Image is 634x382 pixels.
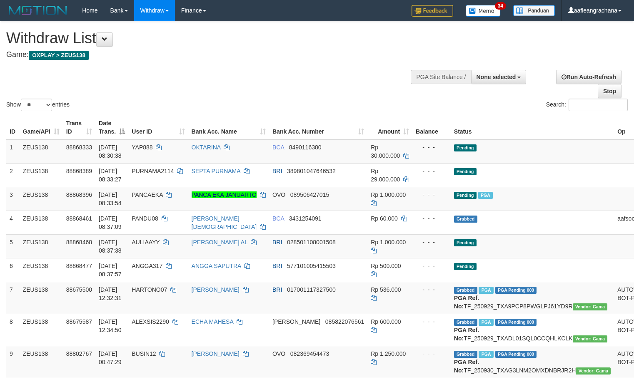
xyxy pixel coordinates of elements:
[99,144,122,159] span: [DATE] 08:30:38
[477,74,516,80] span: None selected
[513,5,555,16] img: panduan.png
[6,51,414,59] h4: Game:
[192,263,241,269] a: ANGGA SAPUTRA
[454,359,479,374] b: PGA Ref. No:
[479,319,493,326] span: Marked by aafpengsreynich
[66,286,92,293] span: 88675500
[272,263,282,269] span: BRI
[451,346,614,378] td: TF_250930_TXAG3LNM2OMXDNBRJR2H
[63,116,95,139] th: Trans ID: activate to sort column ascending
[416,285,447,294] div: - - -
[132,239,160,246] span: AULIAAYY
[132,144,152,151] span: YAP888
[66,239,92,246] span: 88868468
[66,215,92,222] span: 88868461
[454,192,477,199] span: Pending
[132,168,174,174] span: PURNAMA2114
[192,168,240,174] a: SEPTA PURNAMA
[6,187,20,211] td: 3
[272,215,284,222] span: BCA
[546,99,628,111] label: Search:
[272,144,284,151] span: BCA
[495,319,537,326] span: PGA Pending
[99,263,122,278] span: [DATE] 08:37:57
[192,215,257,230] a: [PERSON_NAME][DEMOGRAPHIC_DATA]
[454,216,477,223] span: Grabbed
[325,318,364,325] span: Copy 085822076561 to clipboard
[6,116,20,139] th: ID
[99,168,122,183] span: [DATE] 08:33:27
[412,116,451,139] th: Balance
[95,116,128,139] th: Date Trans.: activate to sort column descending
[454,327,479,342] b: PGA Ref. No:
[412,5,453,17] img: Feedback.jpg
[454,239,477,246] span: Pending
[132,191,162,198] span: PANCAEKA
[272,350,285,357] span: OVO
[132,318,169,325] span: ALEXSIS2290
[132,350,156,357] span: BUSIN12
[20,258,63,282] td: ZEUS138
[20,211,63,234] td: ZEUS138
[287,263,336,269] span: Copy 577101005415503 to clipboard
[128,116,188,139] th: User ID: activate to sort column ascending
[416,167,447,175] div: - - -
[192,318,233,325] a: ECHA MAHESA
[598,84,622,98] a: Stop
[6,139,20,164] td: 1
[269,116,367,139] th: Bank Acc. Number: activate to sort column ascending
[290,350,329,357] span: Copy 082369454473 to clipboard
[290,191,329,198] span: Copy 089506427015 to clipboard
[416,262,447,270] div: - - -
[556,70,622,84] a: Run Auto-Refresh
[20,282,63,314] td: ZEUS138
[287,286,336,293] span: Copy 017001117327500 to clipboard
[573,335,608,342] span: Vendor URL: https://trx31.1velocity.biz
[416,214,447,223] div: - - -
[576,367,611,375] span: Vendor URL: https://trx31.1velocity.biz
[66,191,92,198] span: 88868396
[6,163,20,187] td: 2
[367,116,412,139] th: Amount: activate to sort column ascending
[451,314,614,346] td: TF_250929_TXADL01SQL0CCQHLKCLK
[6,346,20,378] td: 9
[66,263,92,269] span: 88868477
[454,168,477,175] span: Pending
[6,211,20,234] td: 4
[371,168,400,183] span: Rp 29.000.000
[371,350,406,357] span: Rp 1.250.000
[20,234,63,258] td: ZEUS138
[132,215,158,222] span: PANDU08
[371,286,401,293] span: Rp 536.000
[411,70,471,84] div: PGA Site Balance /
[454,295,479,310] b: PGA Ref. No:
[454,319,477,326] span: Grabbed
[188,116,269,139] th: Bank Acc. Name: activate to sort column ascending
[272,286,282,293] span: BRI
[192,350,240,357] a: [PERSON_NAME]
[289,215,322,222] span: Copy 3431254091 to clipboard
[272,318,320,325] span: [PERSON_NAME]
[99,286,122,301] span: [DATE] 12:32:31
[451,116,614,139] th: Status
[20,116,63,139] th: Game/API: activate to sort column ascending
[272,168,282,174] span: BRI
[416,191,447,199] div: - - -
[287,239,336,246] span: Copy 028501108001508 to clipboard
[20,346,63,378] td: ZEUS138
[495,351,537,358] span: PGA Pending
[6,99,70,111] label: Show entries
[99,215,122,230] span: [DATE] 08:37:09
[192,191,257,198] a: PANCA EKA JANUARTO
[20,139,63,164] td: ZEUS138
[495,2,506,10] span: 34
[371,215,398,222] span: Rp 60.000
[454,263,477,270] span: Pending
[6,314,20,346] td: 8
[272,239,282,246] span: BRI
[6,258,20,282] td: 6
[132,286,167,293] span: HARTONO07
[416,238,447,246] div: - - -
[471,70,527,84] button: None selected
[6,282,20,314] td: 7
